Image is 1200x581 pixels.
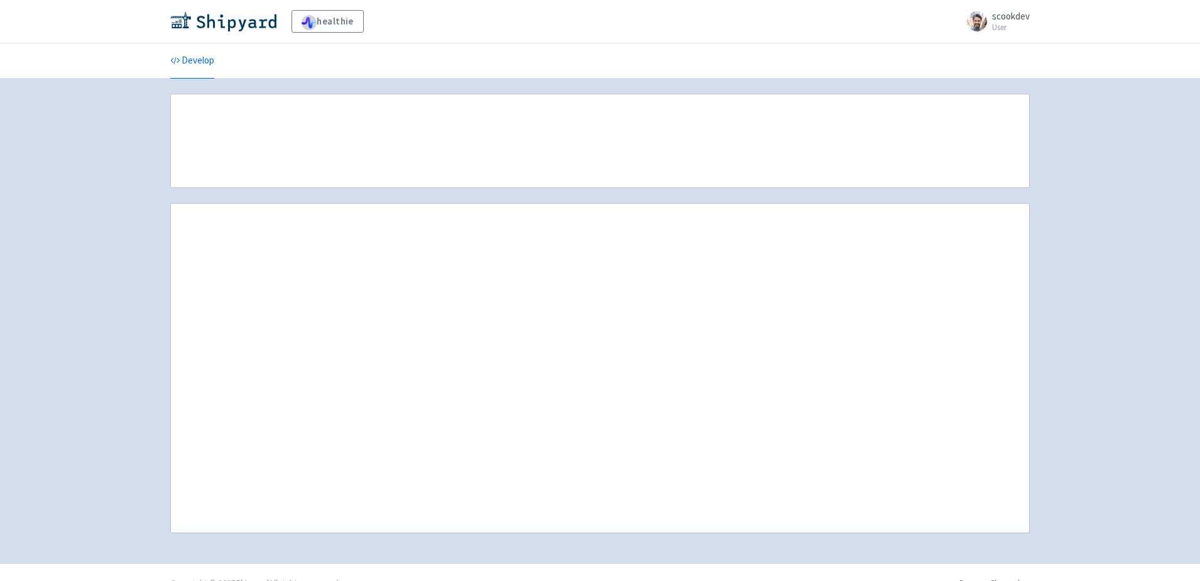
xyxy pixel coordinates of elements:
small: User [992,23,1030,31]
span: scookdev [992,10,1030,22]
a: healthie [292,10,364,33]
a: Develop [170,43,214,79]
a: scookdev User [959,11,1030,31]
img: Shipyard logo [170,11,276,31]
